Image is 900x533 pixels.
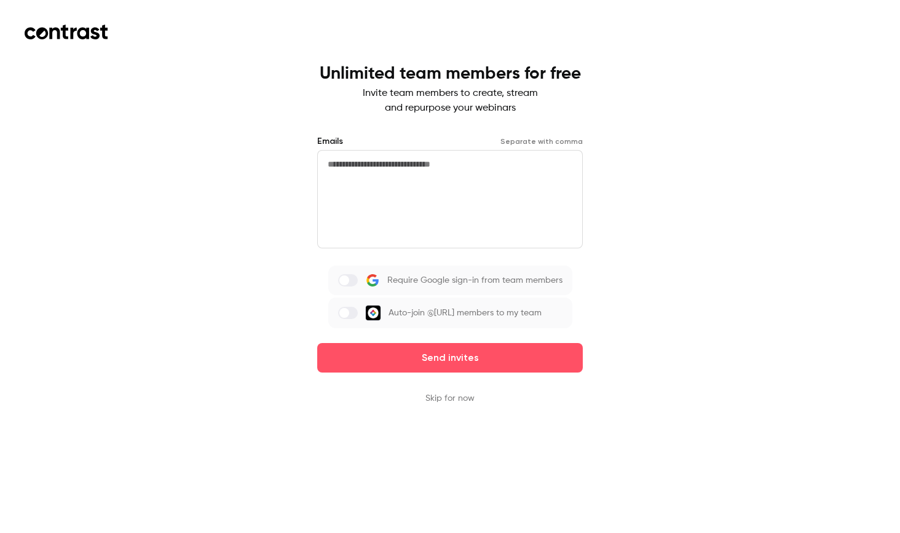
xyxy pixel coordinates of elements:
[425,392,475,405] button: Skip for now
[328,266,572,295] label: Require Google sign-in from team members
[320,86,581,116] p: Invite team members to create, stream and repurpose your webinars
[328,298,572,328] label: Auto-join @[URL] members to my team
[317,135,343,148] label: Emails
[366,306,381,320] img: tapestry
[320,64,581,84] h1: Unlimited team members for free
[317,343,583,373] button: Send invites
[500,136,583,146] p: Separate with comma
